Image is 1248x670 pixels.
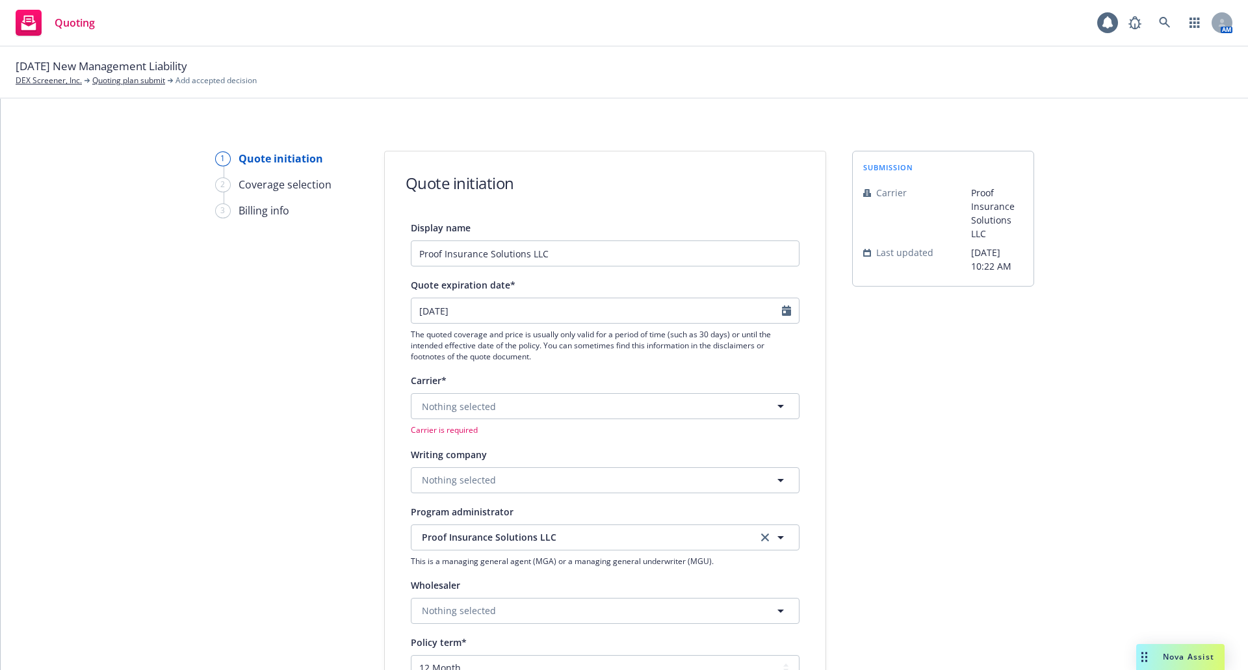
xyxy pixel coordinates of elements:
[411,424,799,435] span: Carrier is required
[422,473,496,487] span: Nothing selected
[411,524,799,550] button: Proof Insurance Solutions LLCclear selection
[863,162,913,173] span: submission
[411,393,799,419] button: Nothing selected
[16,75,82,86] a: DEX Screener, Inc.
[971,246,1023,273] span: [DATE] 10:22 AM
[971,186,1023,240] span: Proof Insurance Solutions LLC
[422,400,496,413] span: Nothing selected
[411,579,460,591] span: Wholesaler
[239,177,331,192] div: Coverage selection
[411,222,471,234] span: Display name
[411,298,782,323] input: MM/DD/YYYY
[239,203,289,218] div: Billing info
[411,598,799,624] button: Nothing selected
[215,203,231,218] div: 3
[1182,10,1208,36] a: Switch app
[757,530,773,545] a: clear selection
[406,172,514,194] h1: Quote initiation
[411,556,799,567] span: This is a managing general agent (MGA) or a managing general underwriter (MGU).
[411,448,487,461] span: Writing company
[215,177,231,192] div: 2
[1163,651,1214,662] span: Nova Assist
[876,186,907,200] span: Carrier
[175,75,257,86] span: Add accepted decision
[411,467,799,493] button: Nothing selected
[1152,10,1178,36] a: Search
[411,374,447,387] span: Carrier*
[422,530,738,544] span: Proof Insurance Solutions LLC
[411,329,799,362] span: The quoted coverage and price is usually only valid for a period of time (such as 30 days) or unt...
[239,151,323,166] div: Quote initiation
[92,75,165,86] a: Quoting plan submit
[215,151,231,166] div: 1
[411,506,513,518] span: Program administrator
[422,604,496,617] span: Nothing selected
[876,246,933,259] span: Last updated
[411,636,467,649] span: Policy term*
[16,58,187,75] span: [DATE] New Management Liability
[1136,644,1152,670] div: Drag to move
[411,279,515,291] span: Quote expiration date*
[10,5,100,41] a: Quoting
[1122,10,1148,36] a: Report a Bug
[1136,644,1225,670] button: Nova Assist
[782,305,791,316] svg: Calendar
[55,18,95,28] span: Quoting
